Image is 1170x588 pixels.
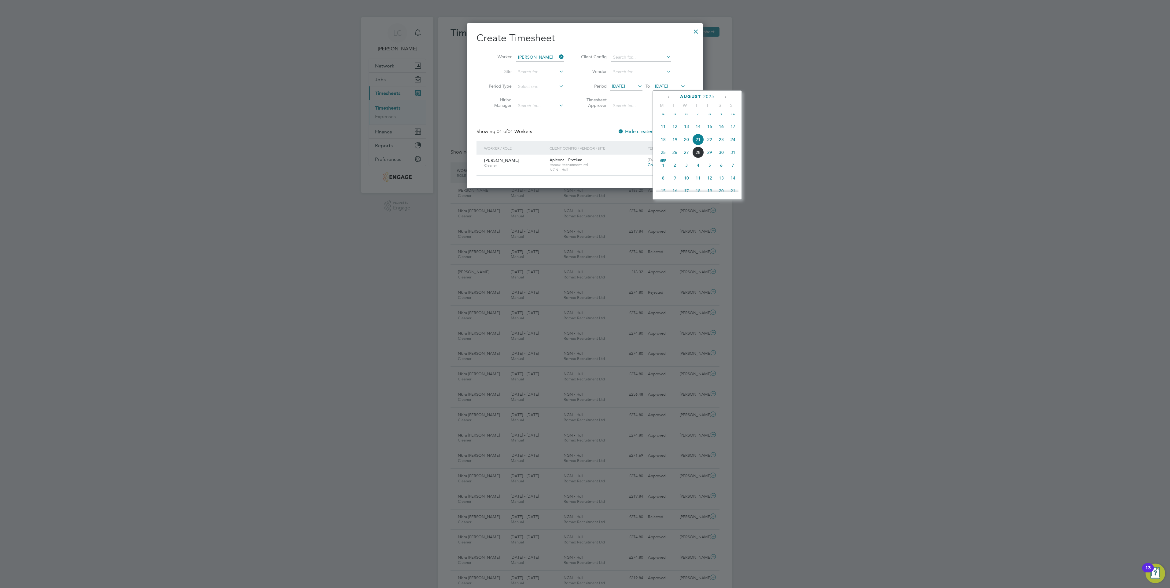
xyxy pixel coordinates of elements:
label: Vendor [579,69,607,74]
span: 27 [681,147,692,158]
span: 10 [727,108,739,119]
span: 2 [669,159,681,171]
span: 4 [657,108,669,119]
label: Hiring Manager [484,97,512,108]
span: NGN - Hull [550,167,645,172]
span: 21 [692,134,704,145]
span: 19 [669,134,681,145]
span: 16 [716,121,727,132]
span: 01 of [497,129,508,135]
span: M [656,103,668,108]
label: Period [579,83,607,89]
div: Worker / Role [483,141,548,155]
span: 29 [704,147,716,158]
span: 5 [669,108,681,119]
span: 15 [704,121,716,132]
span: 9 [669,172,681,184]
span: Cleaner [484,163,545,168]
span: 16 [669,185,681,197]
label: Hide created timesheets [618,129,680,135]
span: 26 [669,147,681,158]
span: 20 [716,185,727,197]
span: 3 [681,159,692,171]
span: 2025 [703,94,714,99]
span: 1 [657,159,669,171]
span: 14 [727,172,739,184]
span: 18 [692,185,704,197]
span: 12 [704,172,716,184]
span: S [714,103,726,108]
div: Showing [476,129,533,135]
span: 14 [692,121,704,132]
span: 6 [716,159,727,171]
input: Search for... [611,53,671,62]
div: 13 [1145,568,1151,576]
span: T [668,103,679,108]
span: 8 [657,172,669,184]
span: 17 [727,121,739,132]
span: 7 [692,108,704,119]
span: S [726,103,737,108]
input: Search for... [516,102,564,110]
div: Period [646,141,687,155]
span: 7 [727,159,739,171]
label: Worker [484,54,512,60]
span: [DATE] [655,83,668,89]
span: 9 [716,108,727,119]
span: 24 [727,134,739,145]
span: T [691,103,702,108]
div: Client Config / Vendor / Site [548,141,646,155]
span: 22 [704,134,716,145]
input: Search for... [516,53,564,62]
span: F [702,103,714,108]
span: Create timesheet [648,162,679,167]
span: 4 [692,159,704,171]
label: Period Type [484,83,512,89]
span: 31 [727,147,739,158]
span: August [680,94,701,99]
span: 19 [704,185,716,197]
span: 13 [716,172,727,184]
span: Sep [657,159,669,162]
span: [DATE] - [DATE] [648,157,676,162]
label: Timesheet Approver [579,97,607,108]
span: 12 [669,121,681,132]
span: Apleona - Pretium [550,157,582,162]
span: [PERSON_NAME] [484,158,519,163]
span: 8 [704,108,716,119]
span: 23 [716,134,727,145]
span: 11 [692,172,704,184]
span: 11 [657,121,669,132]
span: 10 [681,172,692,184]
input: Select one [516,82,564,91]
h2: Create Timesheet [476,32,693,45]
span: 17 [681,185,692,197]
span: 6 [681,108,692,119]
span: [DATE] [612,83,625,89]
span: 15 [657,185,669,197]
span: 21 [727,185,739,197]
input: Search for... [611,68,671,76]
span: 13 [681,121,692,132]
span: To [644,82,652,90]
input: Search for... [516,68,564,76]
span: W [679,103,691,108]
label: Client Config [579,54,607,60]
input: Search for... [611,102,671,110]
button: Open Resource Center, 13 new notifications [1146,564,1165,583]
span: 30 [716,147,727,158]
span: 25 [657,147,669,158]
span: 18 [657,134,669,145]
span: 28 [692,147,704,158]
span: 5 [704,159,716,171]
span: 20 [681,134,692,145]
span: Romax Recruitment Ltd [550,162,645,167]
label: Site [484,69,512,74]
span: 01 Workers [497,129,532,135]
